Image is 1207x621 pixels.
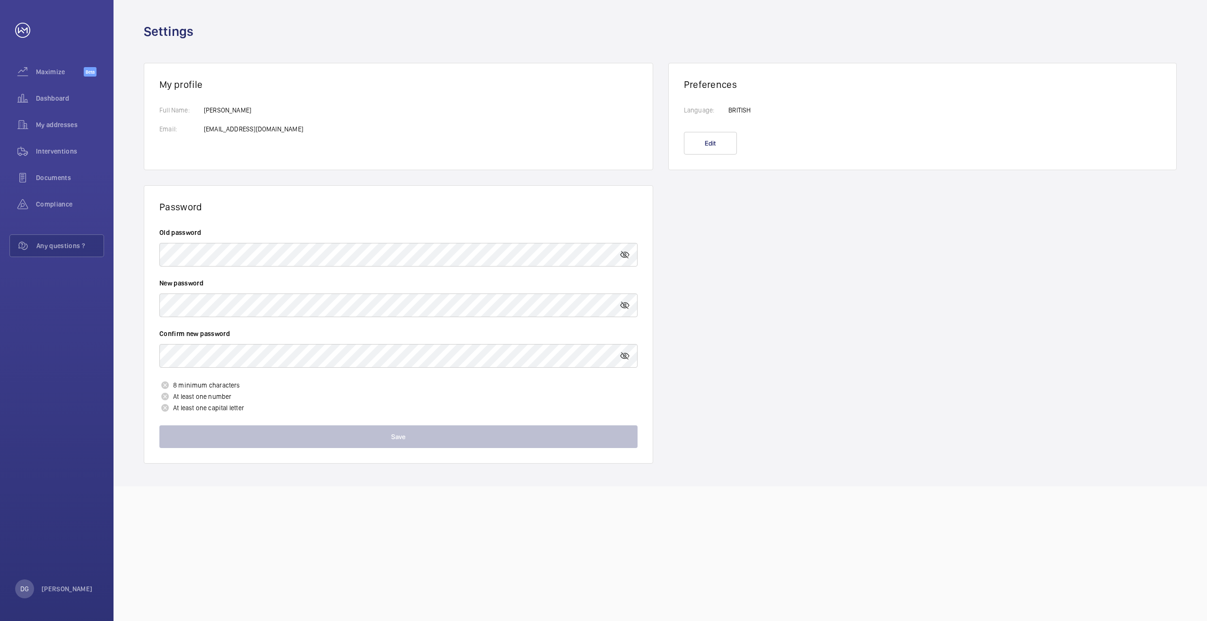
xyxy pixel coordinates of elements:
[36,94,104,103] span: Dashboard
[159,124,190,134] label: Email:
[204,124,303,134] p: [EMAIL_ADDRESS][DOMAIN_NAME]
[159,105,190,115] label: Full Name:
[36,173,104,182] span: Documents
[159,425,638,448] button: Save
[159,379,638,391] p: 8 minimum characters
[728,105,751,115] p: BRITISH
[36,199,104,209] span: Compliance
[159,278,638,288] label: New password
[159,329,638,338] label: Confirm new password
[36,67,84,77] span: Maximize
[20,584,29,594] p: DG
[159,391,638,402] p: At least one number
[36,120,104,129] span: My addresses
[42,584,93,594] p: [PERSON_NAME]
[684,78,1161,90] p: Preferences
[159,78,638,90] p: My profile
[144,23,193,40] h1: Settings
[159,402,638,414] p: At least one capital letter
[684,132,737,155] button: Edit
[684,105,715,115] label: Language:
[159,228,638,237] label: Old password
[159,201,638,213] p: Password
[36,241,104,250] span: Any questions ?
[84,67,96,77] span: Beta
[36,147,104,156] span: Interventions
[204,105,303,115] p: [PERSON_NAME]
